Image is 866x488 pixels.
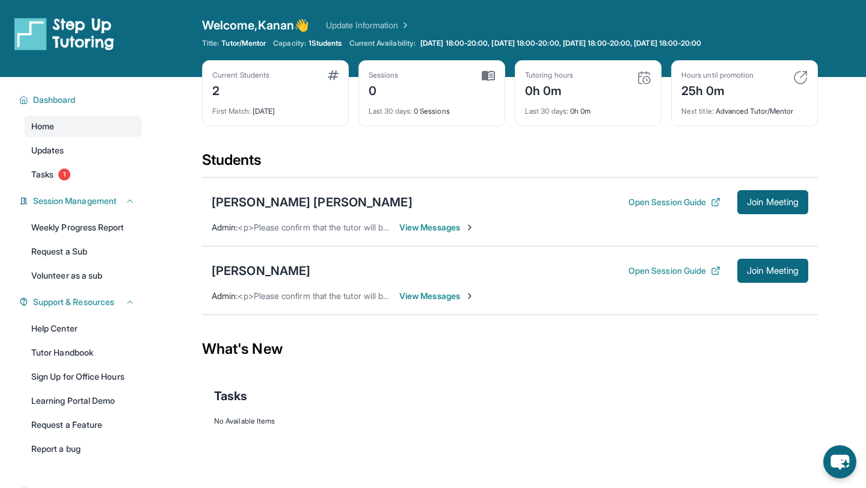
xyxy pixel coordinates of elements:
a: Home [24,116,142,137]
span: Capacity: [273,39,306,48]
div: Students [202,150,818,177]
span: Last 30 days : [525,107,568,116]
span: Title: [202,39,219,48]
button: Join Meeting [737,190,808,214]
div: [DATE] [212,99,339,116]
div: Tutoring hours [525,70,573,80]
div: 0 Sessions [369,99,495,116]
img: Chevron Right [398,19,410,31]
span: Support & Resources [33,296,114,308]
img: Chevron-Right [465,223,474,232]
a: Weekly Progress Report [24,217,142,238]
img: Chevron-Right [465,291,474,301]
div: No Available Items [214,416,806,426]
a: Tasks1 [24,164,142,185]
button: Dashboard [28,94,135,106]
a: Update Information [326,19,410,31]
div: 0 [369,80,399,99]
span: View Messages [399,290,474,302]
span: Next title : [681,107,714,116]
span: Admin : [212,222,238,232]
span: Current Availability: [349,39,416,48]
img: card [482,70,495,81]
span: Join Meeting [747,199,799,206]
div: What's New [202,323,818,375]
span: Join Meeting [747,267,799,274]
span: Home [31,120,54,132]
span: Tasks [31,168,54,181]
a: Updates [24,140,142,161]
span: View Messages [399,221,474,233]
img: logo [14,17,114,51]
span: <p>Please confirm that the tutor will be able to attend your first assigned meeting time before j... [238,291,672,301]
span: Updates [31,144,64,156]
div: [PERSON_NAME] [212,262,310,279]
a: Learning Portal Demo [24,390,142,412]
div: Current Students [212,70,269,80]
button: chat-button [823,445,856,478]
span: 1 Students [309,39,342,48]
button: Join Meeting [737,259,808,283]
a: Tutor Handbook [24,342,142,363]
a: Help Center [24,318,142,339]
button: Open Session Guide [628,265,720,277]
span: Dashboard [33,94,76,106]
span: Tasks [214,388,247,404]
button: Open Session Guide [628,196,720,208]
img: card [328,70,339,80]
div: Sessions [369,70,399,80]
a: Request a Sub [24,241,142,262]
span: Welcome, Kanan 👋 [202,17,309,34]
div: 0h 0m [525,80,573,99]
a: Volunteer as a sub [24,265,142,286]
div: Hours until promotion [681,70,754,80]
a: Report a bug [24,438,142,460]
div: Advanced Tutor/Mentor [681,99,808,116]
span: Tutor/Mentor [221,39,266,48]
div: [PERSON_NAME] [PERSON_NAME] [212,194,413,211]
img: card [793,70,808,85]
span: <p>Please confirm that the tutor will be able to attend your first assigned meeting time before j... [238,222,672,232]
a: Sign Up for Office Hours [24,366,142,388]
button: Session Management [28,195,135,207]
span: Session Management [33,195,117,207]
span: Last 30 days : [369,107,412,116]
button: Support & Resources [28,296,135,308]
a: Request a Feature [24,414,142,436]
div: 2 [212,80,269,99]
span: First Match : [212,107,251,116]
div: 0h 0m [525,99,651,116]
div: 25h 0m [681,80,754,99]
span: Admin : [212,291,238,301]
a: [DATE] 18:00-20:00, [DATE] 18:00-20:00, [DATE] 18:00-20:00, [DATE] 18:00-20:00 [418,39,704,48]
span: [DATE] 18:00-20:00, [DATE] 18:00-20:00, [DATE] 18:00-20:00, [DATE] 18:00-20:00 [420,39,701,48]
span: 1 [58,168,70,181]
img: card [637,70,651,85]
